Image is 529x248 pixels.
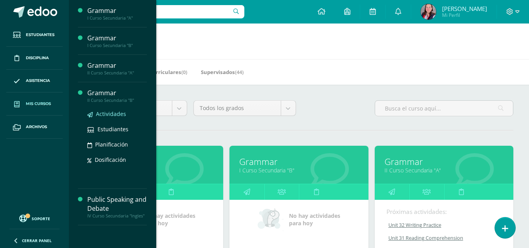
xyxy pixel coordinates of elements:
[442,5,487,13] span: [PERSON_NAME]
[87,61,147,70] div: Grammar
[87,195,147,219] a: Public Speaking and DebateIV Curso Secundaria "Ingles"
[181,69,187,76] span: (0)
[32,216,50,221] span: Soporte
[235,69,244,76] span: (44)
[97,125,128,133] span: Estudiantes
[26,55,49,61] span: Disciplina
[96,110,126,118] span: Actividades
[258,208,283,231] img: no_activities_small.png
[126,66,187,78] a: Mis Extracurriculares(0)
[87,15,147,21] div: I Curso Secundaria "A"
[87,89,147,98] div: Grammar
[87,195,147,213] div: Public Speaking and Debate
[74,5,244,18] input: Busca un usuario...
[87,6,147,21] a: GrammarI Curso Secundaria "A"
[386,235,502,241] a: Unit 31 Reading Comprehension
[95,141,128,148] span: Planificación
[6,47,63,70] a: Disciplina
[95,156,126,163] span: Dosificación
[87,98,147,103] div: II Curso Secundaria "B"
[22,238,52,243] span: Cerrar panel
[201,66,244,78] a: Supervisados(44)
[6,116,63,139] a: Archivos
[194,101,296,116] a: Todos los grados
[6,70,63,93] a: Asistencia
[87,213,147,219] div: IV Curso Secundaria "Ingles"
[239,167,358,174] a: I Curso Secundaria "B"
[385,167,504,174] a: II Curso Secundaria "A"
[239,156,358,168] a: Grammar
[6,92,63,116] a: Mis cursos
[26,78,50,84] span: Asistencia
[386,208,502,216] div: Próximas actividades:
[386,222,502,228] a: Unit 32 Writing Practice
[385,156,504,168] a: Grammar
[87,155,147,164] a: Dosificación
[87,34,147,43] div: Grammar
[375,101,513,116] input: Busca el curso aquí...
[26,32,54,38] span: Estudiantes
[289,212,340,227] span: No hay actividades para hoy
[26,124,47,130] span: Archivos
[87,34,147,48] a: GrammarI Curso Secundaria "B"
[200,101,275,116] span: Todos los grados
[442,12,487,18] span: Mi Perfil
[87,6,147,15] div: Grammar
[87,70,147,76] div: II Curso Secundaria "A"
[87,61,147,76] a: GrammarII Curso Secundaria "A"
[9,213,60,223] a: Soporte
[144,212,195,227] span: No hay actividades para hoy
[87,125,147,134] a: Estudiantes
[26,101,51,107] span: Mis cursos
[87,109,147,118] a: Actividades
[6,24,63,47] a: Estudiantes
[87,140,147,149] a: Planificación
[87,43,147,48] div: I Curso Secundaria "B"
[87,89,147,103] a: GrammarII Curso Secundaria "B"
[421,4,436,20] img: 971a63f0969e82a2766b7be78845d464.png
